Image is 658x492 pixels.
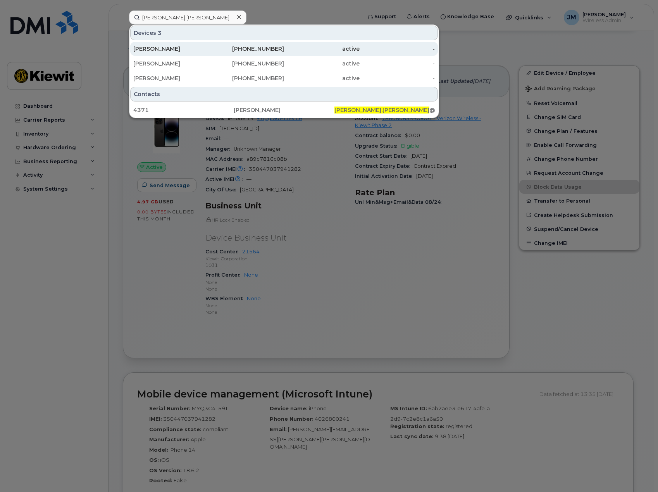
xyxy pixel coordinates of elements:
[360,45,435,53] div: -
[133,106,234,114] div: 4371
[334,107,429,114] span: [PERSON_NAME].[PERSON_NAME]
[130,87,438,101] div: Contacts
[284,74,360,82] div: active
[129,10,246,24] input: Find something...
[284,45,360,53] div: active
[234,106,334,114] div: [PERSON_NAME]
[133,45,209,53] div: [PERSON_NAME]
[209,60,284,67] div: [PHONE_NUMBER]
[130,26,438,40] div: Devices
[284,60,360,67] div: active
[130,103,438,117] a: 4371[PERSON_NAME][PERSON_NAME].[PERSON_NAME]@[PERSON_NAME][DOMAIN_NAME]
[209,45,284,53] div: [PHONE_NUMBER]
[334,106,435,114] div: @[PERSON_NAME][DOMAIN_NAME]
[360,74,435,82] div: -
[209,74,284,82] div: [PHONE_NUMBER]
[130,57,438,71] a: [PERSON_NAME][PHONE_NUMBER]active-
[130,42,438,56] a: [PERSON_NAME][PHONE_NUMBER]active-
[624,458,652,486] iframe: Messenger Launcher
[130,71,438,85] a: [PERSON_NAME][PHONE_NUMBER]active-
[133,74,209,82] div: [PERSON_NAME]
[360,60,435,67] div: -
[133,60,209,67] div: [PERSON_NAME]
[158,29,162,37] span: 3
